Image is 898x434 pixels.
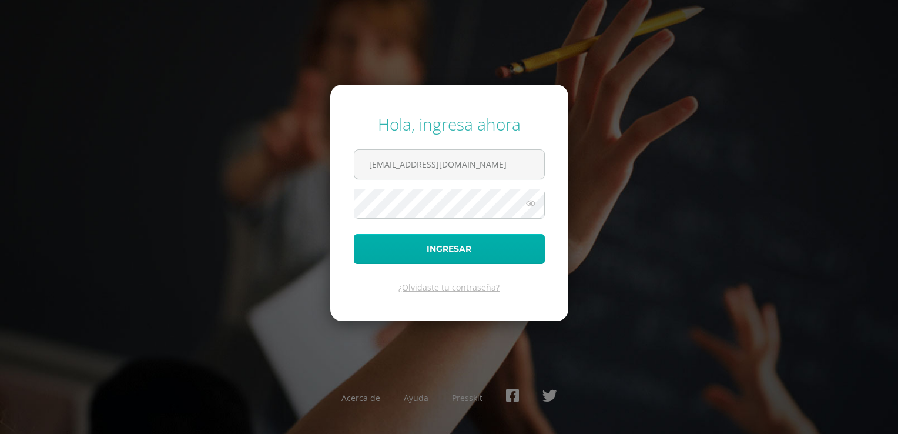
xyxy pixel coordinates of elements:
a: Presskit [452,392,482,403]
a: Acerca de [341,392,380,403]
div: Hola, ingresa ahora [354,113,545,135]
input: Correo electrónico o usuario [354,150,544,179]
a: ¿Olvidaste tu contraseña? [398,282,500,293]
button: Ingresar [354,234,545,264]
a: Ayuda [404,392,428,403]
